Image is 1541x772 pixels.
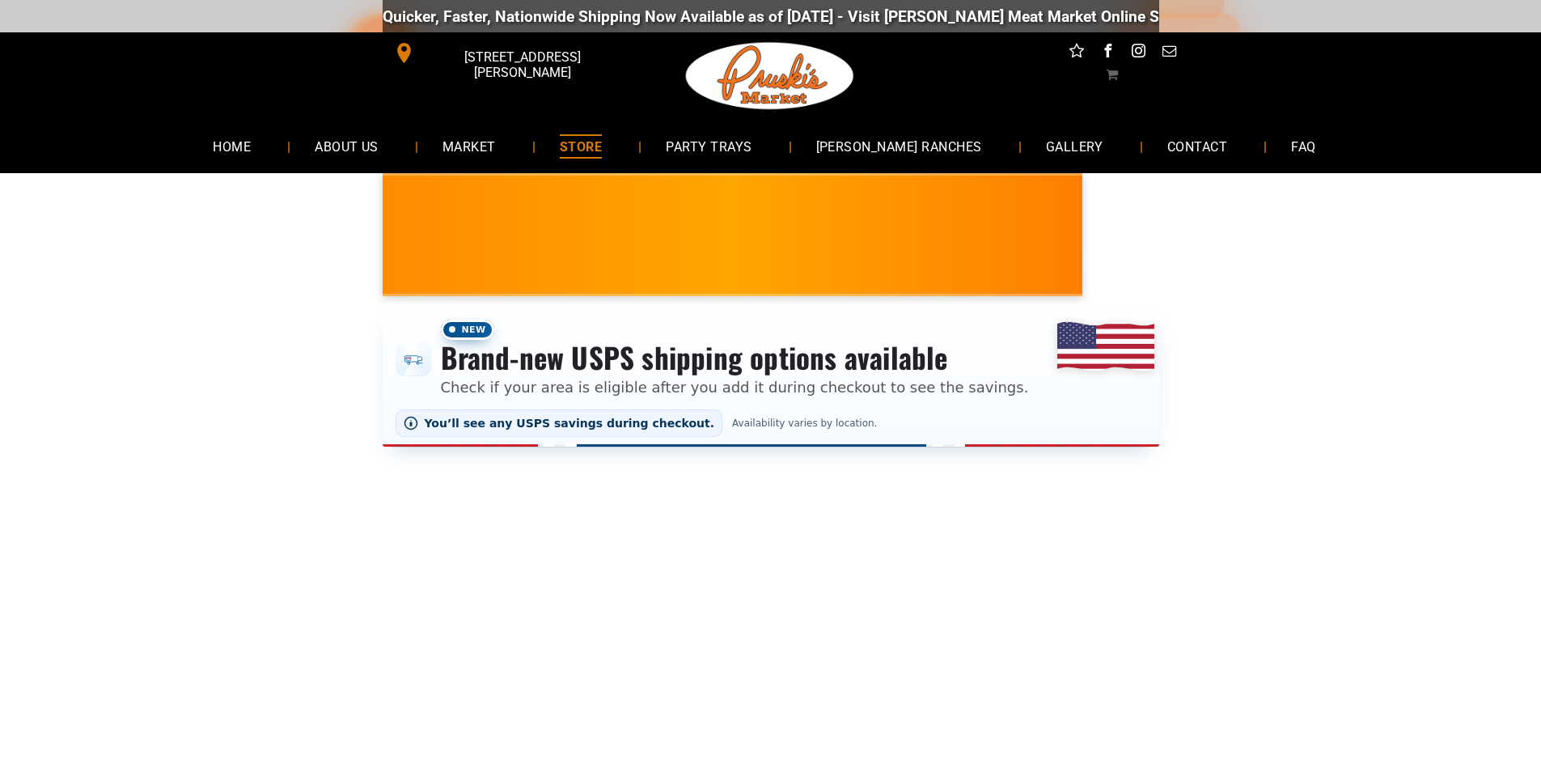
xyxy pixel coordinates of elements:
p: Check if your area is eligible after you add it during checkout to see the savings. [441,376,1029,398]
a: [STREET_ADDRESS][PERSON_NAME] [383,40,630,66]
a: STORE [536,125,626,168]
a: HOME [188,125,275,168]
div: Quicker, Faster, Nationwide Shipping Now Available as of [DATE] - Visit [PERSON_NAME] Meat Market... [347,7,1327,26]
a: email [1158,40,1179,66]
a: ABOUT US [290,125,403,168]
span: [STREET_ADDRESS][PERSON_NAME] [417,41,626,88]
a: PARTY TRAYS [641,125,776,168]
a: CONTACT [1143,125,1251,168]
a: GALLERY [1022,125,1128,168]
div: Shipping options announcement [383,309,1159,447]
a: MARKET [418,125,520,168]
a: Social network [1066,40,1087,66]
span: [PERSON_NAME] MARKET [1035,246,1353,272]
span: You’ll see any USPS savings during checkout. [425,417,715,430]
a: FAQ [1267,125,1340,168]
img: Pruski-s+Market+HQ+Logo2-1920w.png [683,32,857,120]
a: [PERSON_NAME] RANCHES [792,125,1006,168]
span: Availability varies by location. [729,418,880,429]
span: New [441,320,494,340]
a: facebook [1097,40,1118,66]
h3: Brand-new USPS shipping options available [441,340,1029,375]
a: instagram [1128,40,1149,66]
